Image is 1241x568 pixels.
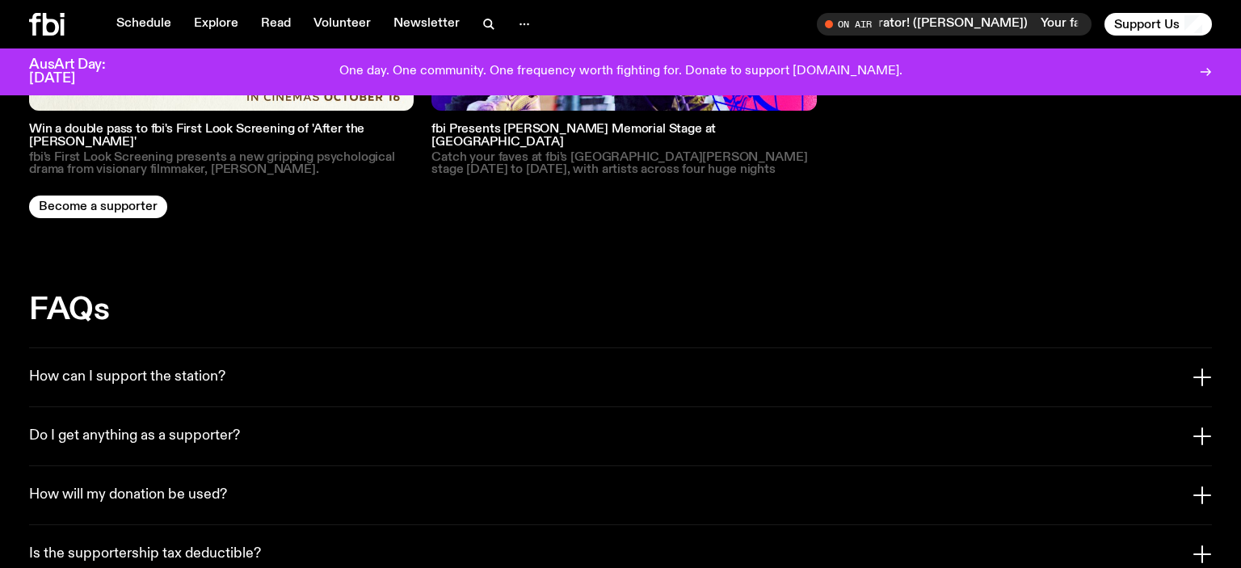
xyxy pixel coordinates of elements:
[29,545,261,563] h3: Is the supportership tax deductible?
[304,13,381,36] a: Volunteer
[29,196,167,218] button: Become a supporter
[251,13,301,36] a: Read
[431,152,816,176] p: Catch your faves at fbi's [GEOGRAPHIC_DATA][PERSON_NAME] stage [DATE] to [DATE], with artists acr...
[339,65,902,79] p: One day. One community. One frequency worth fighting for. Donate to support [DOMAIN_NAME].
[29,124,414,148] h3: Win a double pass to fbi's First Look Screening of 'After the [PERSON_NAME]'
[29,152,414,176] p: fbi's First Look Screening presents a new gripping psychological drama from visionary filmmaker, ...
[29,466,1212,524] button: How will my donation be used?
[29,486,227,504] h3: How will my donation be used?
[29,368,225,386] h3: How can I support the station?
[384,13,469,36] a: Newsletter
[29,407,1212,465] button: Do I get anything as a supporter?
[29,58,133,86] h3: AusArt Day: [DATE]
[184,13,248,36] a: Explore
[29,348,1212,406] button: How can I support the station?
[817,13,1092,36] button: On AirYour fav illustrators’ fav illustrator! ([PERSON_NAME])Your fav illustrators’ fav illustrat...
[29,296,1212,325] h2: FAQs
[431,124,816,148] h3: fbi Presents [PERSON_NAME] Memorial Stage at [GEOGRAPHIC_DATA]
[1114,17,1180,32] span: Support Us
[1104,13,1212,36] button: Support Us
[29,427,240,445] h3: Do I get anything as a supporter?
[107,13,181,36] a: Schedule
